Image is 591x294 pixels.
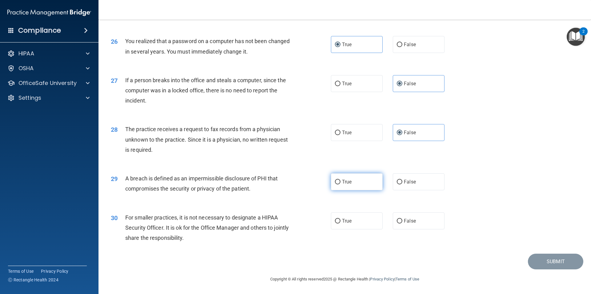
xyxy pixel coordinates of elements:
[18,65,34,72] p: OSHA
[397,180,402,184] input: False
[18,26,61,35] h4: Compliance
[335,131,340,135] input: True
[335,82,340,86] input: True
[335,42,340,47] input: True
[567,28,585,46] button: Open Resource Center, 2 new notifications
[125,214,289,241] span: For smaller practices, it is not necessary to designate a HIPAA Security Officer. It is ok for th...
[232,269,457,289] div: Copyright © All rights reserved 2025 @ Rectangle Health | |
[342,42,352,47] span: True
[7,6,91,19] img: PMB logo
[125,126,288,153] span: The practice receives a request to fax records from a physician unknown to the practice. Since it...
[397,42,402,47] input: False
[7,94,90,102] a: Settings
[111,77,118,84] span: 27
[18,94,41,102] p: Settings
[335,180,340,184] input: True
[404,42,416,47] span: False
[111,175,118,183] span: 29
[397,131,402,135] input: False
[342,81,352,87] span: True
[7,79,90,87] a: OfficeSafe University
[7,50,90,57] a: HIPAA
[582,31,585,39] div: 2
[41,268,69,274] a: Privacy Policy
[125,77,286,104] span: If a person breaks into the office and steals a computer, since the computer was in a locked offi...
[404,179,416,185] span: False
[8,268,34,274] a: Terms of Use
[342,218,352,224] span: True
[404,130,416,135] span: False
[342,179,352,185] span: True
[111,126,118,133] span: 28
[528,254,583,269] button: Submit
[396,277,419,281] a: Terms of Use
[397,219,402,224] input: False
[7,65,90,72] a: OSHA
[404,81,416,87] span: False
[125,175,278,192] span: A breach is defined as an impermissible disclosure of PHI that compromises the security or privac...
[404,218,416,224] span: False
[370,277,394,281] a: Privacy Policy
[18,79,77,87] p: OfficeSafe University
[8,277,58,283] span: Ⓒ Rectangle Health 2024
[125,38,290,54] span: You realized that a password on a computer has not been changed in several years. You must immedi...
[335,219,340,224] input: True
[18,50,34,57] p: HIPAA
[111,214,118,222] span: 30
[342,130,352,135] span: True
[111,38,118,45] span: 26
[397,82,402,86] input: False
